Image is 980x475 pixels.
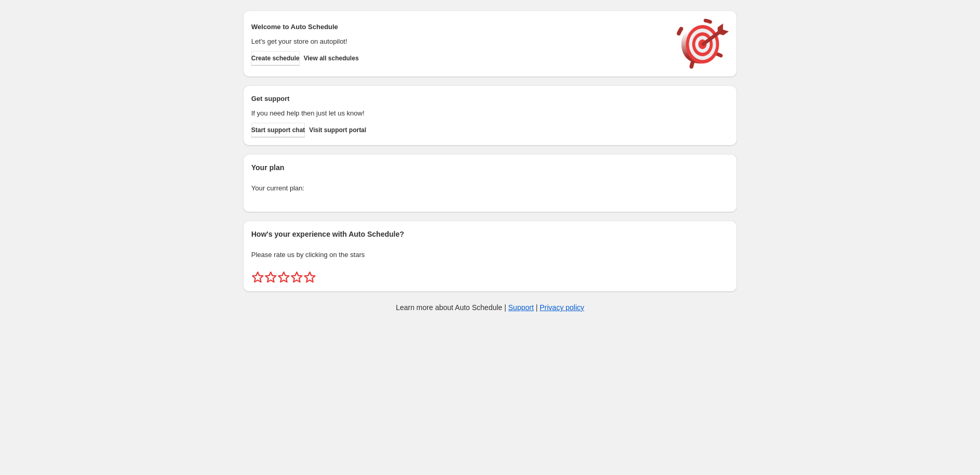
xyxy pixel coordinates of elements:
p: Let's get your store on autopilot! [251,36,666,47]
button: Create schedule [251,51,300,66]
h2: How's your experience with Auto Schedule? [251,229,729,239]
span: View all schedules [304,54,359,62]
a: Visit support portal [309,123,366,137]
a: Support [508,303,534,312]
p: Please rate us by clicking on the stars [251,250,729,260]
span: Start support chat [251,126,305,134]
span: Visit support portal [309,126,366,134]
a: Privacy policy [540,303,585,312]
h2: Get support [251,94,666,104]
h2: Welcome to Auto Schedule [251,22,666,32]
p: If you need help then just let us know! [251,108,666,119]
span: Create schedule [251,54,300,62]
p: Learn more about Auto Schedule | | [396,302,584,313]
button: View all schedules [304,51,359,66]
p: Your current plan: [251,183,729,194]
a: Start support chat [251,123,305,137]
h2: Your plan [251,162,729,173]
